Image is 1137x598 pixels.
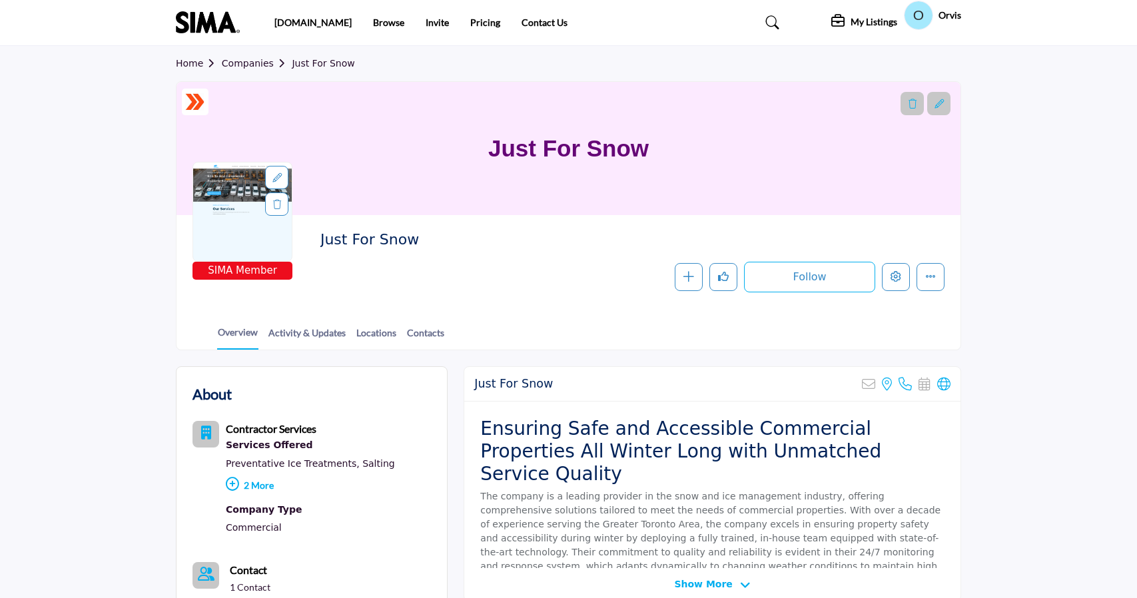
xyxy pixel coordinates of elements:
a: Companies [222,58,292,69]
img: ASM Certified [185,92,205,112]
div: My Listings [831,15,897,31]
img: site Logo [176,11,246,33]
a: Contact [230,562,267,578]
button: Show hide supplier dropdown [904,1,933,30]
a: Link of redirect to contact page [192,562,219,589]
a: 1 Contact [230,581,270,594]
button: Follow [744,262,875,292]
button: Edit company [882,263,910,291]
a: Home [176,58,222,69]
div: Aspect Ratio:6:1,Size:1200x200px [927,92,950,115]
span: SIMA Member [195,263,290,278]
a: Contacts [406,326,445,349]
a: Just For Snow [292,58,354,69]
b: Contact [230,563,267,576]
h1: Just For Snow [488,82,649,215]
a: Company Type [226,501,395,519]
a: Search [753,12,788,33]
a: Services Offered [226,437,395,454]
a: Contractor Services [226,424,316,435]
h2: Just For Snow [320,231,687,248]
a: Activity & Updates [268,326,346,349]
h2: Just For Snow [474,377,553,391]
div: A Company Type refers to the legal structure of a business, such as sole proprietorship, partners... [226,501,395,519]
button: Contact-Employee Icon [192,562,219,589]
button: Category Icon [192,421,219,448]
b: Contractor Services [226,422,316,435]
a: Preventative Ice Treatments, [226,458,360,469]
a: Commercial [226,522,282,533]
a: [DOMAIN_NAME] [274,17,352,28]
span: Show More [674,577,732,591]
button: Like [709,263,737,291]
h2: About [192,383,232,405]
a: Contact Us [522,17,568,28]
h5: My Listings [851,16,897,28]
div: Aspect Ratio:1:1,Size:400x400px [265,166,288,189]
button: More details [917,263,945,291]
h5: Orvis [939,9,961,22]
a: Overview [217,325,258,350]
a: Locations [356,326,397,349]
a: Pricing [470,17,500,28]
a: Browse [373,17,404,28]
a: Salting [362,458,395,469]
div: Services Offered refers to the specific products, assistance, or expertise a business provides to... [226,437,395,454]
a: Invite [426,17,449,28]
h2: Ensuring Safe and Accessible Commercial Properties All Winter Long with Unmatched Service Quality [480,418,945,485]
p: 2 More [226,473,395,501]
